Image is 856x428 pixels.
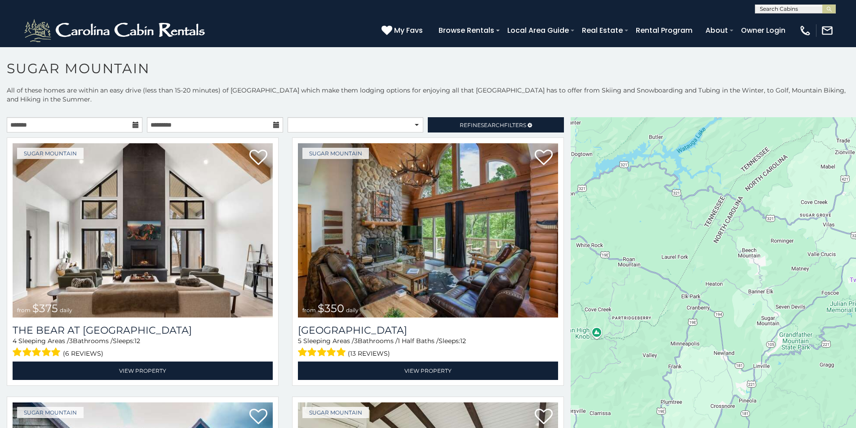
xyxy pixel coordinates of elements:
a: Sugar Mountain [17,407,84,418]
a: Real Estate [577,22,627,38]
span: 12 [460,337,466,345]
img: phone-regular-white.png [799,24,812,37]
a: Add to favorites [249,149,267,168]
span: 4 [13,337,17,345]
a: The Bear At [GEOGRAPHIC_DATA] [13,324,273,336]
a: Grouse Moor Lodge from $350 daily [298,143,558,318]
span: 3 [354,337,358,345]
span: Refine Filters [460,122,526,128]
span: $375 [32,302,58,315]
span: 5 [298,337,302,345]
img: Grouse Moor Lodge [298,143,558,318]
span: My Favs [394,25,423,36]
a: Rental Program [631,22,697,38]
a: The Bear At Sugar Mountain from $375 daily [13,143,273,318]
img: The Bear At Sugar Mountain [13,143,273,318]
span: (6 reviews) [63,348,103,359]
a: RefineSearchFilters [428,117,563,132]
span: 12 [134,337,140,345]
a: View Property [13,362,273,380]
img: mail-regular-white.png [821,24,834,37]
a: Owner Login [736,22,790,38]
a: Sugar Mountain [302,148,369,159]
h3: Grouse Moor Lodge [298,324,558,336]
h3: The Bear At Sugar Mountain [13,324,273,336]
span: 3 [69,337,73,345]
a: Sugar Mountain [302,407,369,418]
a: View Property [298,362,558,380]
img: White-1-2.png [22,17,209,44]
div: Sleeping Areas / Bathrooms / Sleeps: [13,336,273,359]
a: [GEOGRAPHIC_DATA] [298,324,558,336]
span: from [17,307,31,313]
div: Sleeping Areas / Bathrooms / Sleeps: [298,336,558,359]
span: Search [481,122,504,128]
span: 1 Half Baths / [398,337,439,345]
span: $350 [318,302,344,315]
span: daily [346,307,359,313]
a: Add to favorites [249,408,267,427]
a: My Favs [381,25,425,36]
a: Local Area Guide [503,22,573,38]
span: (13 reviews) [348,348,390,359]
a: Browse Rentals [434,22,499,38]
a: Add to favorites [535,408,553,427]
a: About [701,22,732,38]
span: daily [60,307,72,313]
a: Sugar Mountain [17,148,84,159]
span: from [302,307,316,313]
a: Add to favorites [535,149,553,168]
